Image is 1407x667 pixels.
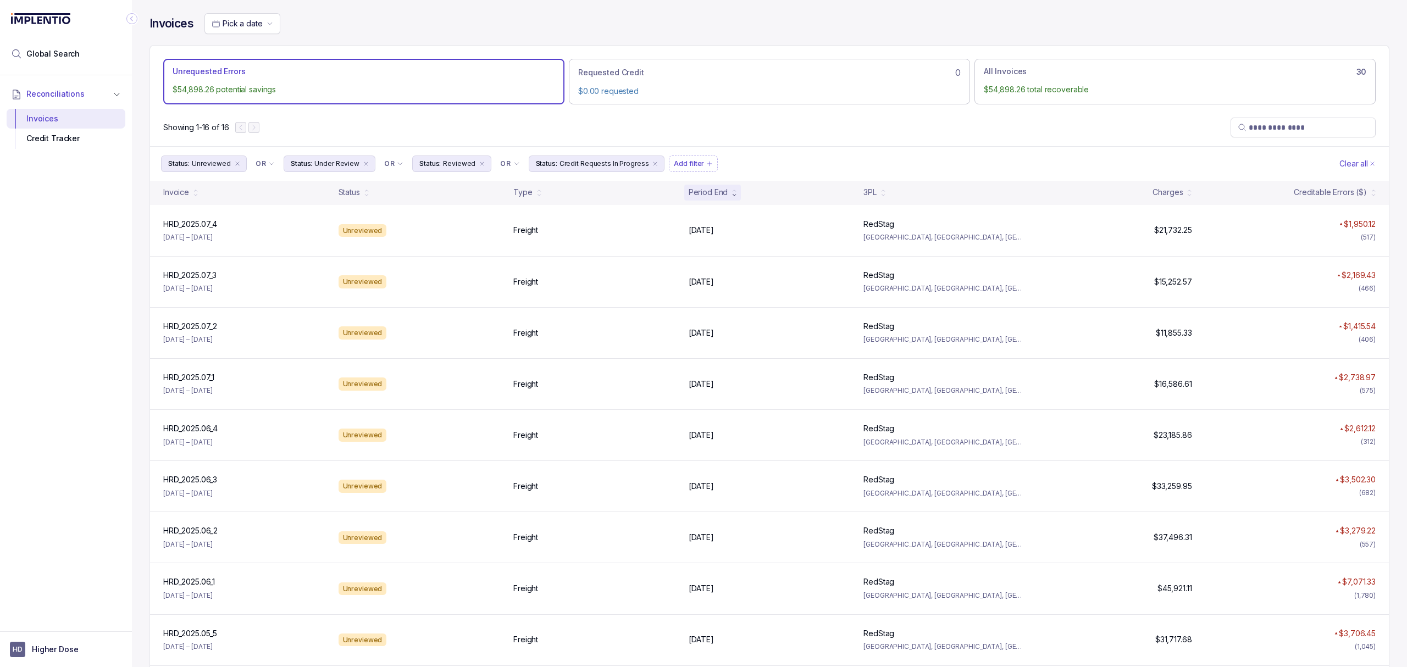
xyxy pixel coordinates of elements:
p: HRD_2025.05_5 [163,628,217,639]
p: $33,259.95 [1152,481,1192,492]
div: Creditable Errors ($) [1294,187,1367,198]
div: (466) [1359,283,1376,294]
p: Clear all [1339,158,1368,169]
p: RedStag [863,525,894,536]
div: Period End [689,187,728,198]
img: red pointer upwards [1336,530,1339,532]
p: $54,898.26 total recoverable [984,84,1366,95]
p: [GEOGRAPHIC_DATA], [GEOGRAPHIC_DATA], [GEOGRAPHIC_DATA], [GEOGRAPHIC_DATA] (SWT1) [863,437,1026,448]
div: Unreviewed [339,531,387,544]
p: Unreviewed [192,158,231,169]
p: [GEOGRAPHIC_DATA], [GEOGRAPHIC_DATA], [GEOGRAPHIC_DATA], [GEOGRAPHIC_DATA] (SWT1) [863,539,1026,550]
div: Unreviewed [339,275,387,288]
p: [DATE] [689,430,714,441]
p: RedStag [863,576,894,587]
p: Freight [513,327,538,338]
div: 0 [578,66,961,79]
p: Freight [513,583,538,594]
div: (517) [1361,232,1376,243]
button: Filter Chip Connector undefined [496,156,524,171]
div: (682) [1359,487,1376,498]
button: Filter Chip Connector undefined [251,156,279,171]
button: Filter Chip Connector undefined [380,156,408,171]
p: $3,706.45 [1339,628,1376,639]
div: remove content [233,159,242,168]
p: [DATE] – [DATE] [163,539,213,550]
div: Unreviewed [339,480,387,493]
h6: 30 [1356,68,1366,76]
div: (1,780) [1354,590,1376,601]
p: Higher Dose [32,644,78,655]
div: Unreviewed [339,429,387,442]
p: Status: [419,158,441,169]
img: red pointer upwards [1339,325,1342,328]
p: [GEOGRAPHIC_DATA], [GEOGRAPHIC_DATA], [GEOGRAPHIC_DATA], [GEOGRAPHIC_DATA] (SWT1) [863,590,1026,601]
button: Filter Chip Unreviewed [161,155,247,172]
div: Status [339,187,360,198]
p: [DATE] – [DATE] [163,232,213,243]
p: $11,855.33 [1156,327,1192,338]
p: RedStag [863,219,894,230]
div: 3PL [863,187,877,198]
p: Freight [513,634,538,645]
p: HRD_2025.07_2 [163,321,217,332]
p: $1,950.12 [1344,219,1376,230]
p: $2,738.97 [1339,372,1376,383]
div: Charges [1153,187,1183,198]
p: Freight [513,276,538,287]
p: HRD_2025.07_4 [163,219,217,230]
p: Status: [536,158,557,169]
p: Freight [513,430,538,441]
p: RedStag [863,423,894,434]
p: RedStag [863,372,894,383]
p: RedStag [863,270,894,281]
button: User initialsHigher Dose [10,642,122,657]
button: Filter Chip Reviewed [412,155,491,172]
p: Unrequested Errors [173,66,245,77]
li: Filter Chip Connector undefined [384,159,403,168]
p: $3,279.22 [1340,525,1376,536]
p: HRD_2025.06_3 [163,474,217,485]
p: [GEOGRAPHIC_DATA], [GEOGRAPHIC_DATA], [GEOGRAPHIC_DATA], [GEOGRAPHIC_DATA] (SWT1) [863,488,1026,499]
p: [DATE] [689,583,714,594]
div: remove content [362,159,370,168]
button: Filter Chip Credit Requests In Progress [529,155,665,172]
div: remove content [651,159,660,168]
p: [DATE] [689,225,714,236]
p: [GEOGRAPHIC_DATA], [GEOGRAPHIC_DATA], [GEOGRAPHIC_DATA], [GEOGRAPHIC_DATA] (SWT1) [863,283,1026,294]
img: red pointer upwards [1336,479,1339,481]
p: [DATE] [689,481,714,492]
div: Unreviewed [339,326,387,340]
button: Reconciliations [7,82,125,106]
p: [DATE] – [DATE] [163,283,213,294]
p: Requested Credit [578,67,644,78]
p: $31,717.68 [1155,634,1192,645]
img: red pointer upwards [1334,376,1338,379]
p: Freight [513,481,538,492]
p: [DATE] [689,327,714,338]
p: Showing 1-16 of 16 [163,122,229,133]
p: [GEOGRAPHIC_DATA], [GEOGRAPHIC_DATA], [GEOGRAPHIC_DATA], [GEOGRAPHIC_DATA] (SWT1) [863,334,1026,345]
search: Date Range Picker [212,18,262,29]
span: Pick a date [223,19,262,28]
p: HRD_2025.07_3 [163,270,217,281]
div: Unreviewed [339,224,387,237]
div: (557) [1360,539,1376,550]
div: Remaining page entries [163,122,229,133]
img: red pointer upwards [1337,274,1340,277]
p: HRD_2025.06_2 [163,525,218,536]
p: [DATE] – [DATE] [163,437,213,448]
p: [DATE] [689,532,714,543]
p: Credit Requests In Progress [560,158,649,169]
p: $0.00 requested [578,86,961,97]
p: [DATE] – [DATE] [163,385,213,396]
span: Global Search [26,48,80,59]
p: [DATE] – [DATE] [163,641,213,652]
p: $23,185.86 [1154,430,1192,441]
p: $37,496.31 [1154,532,1192,543]
div: Unreviewed [339,633,387,647]
p: $1,415.54 [1343,321,1376,332]
p: Reviewed [443,158,475,169]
